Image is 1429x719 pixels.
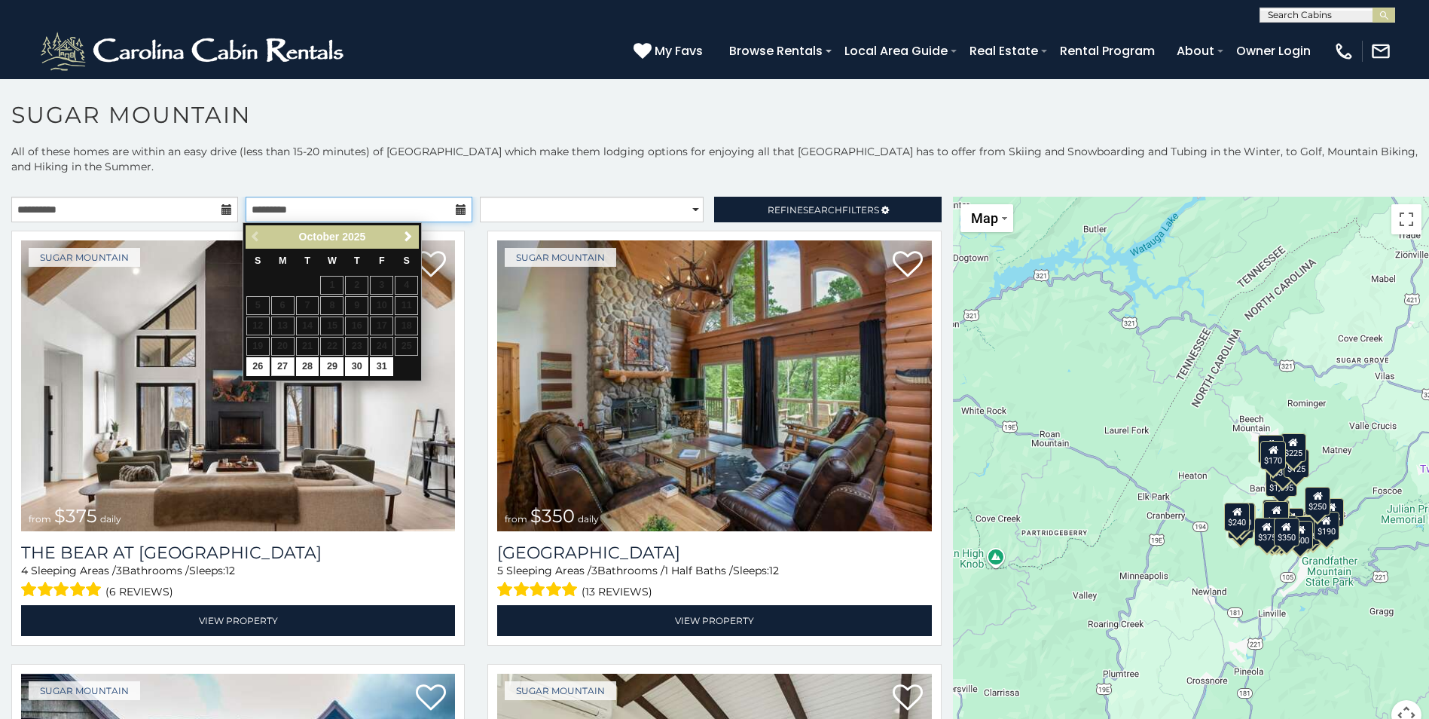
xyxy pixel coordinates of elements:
span: Next [402,231,414,243]
span: daily [100,513,121,525]
div: $300 [1263,501,1289,530]
a: Owner Login [1229,38,1318,64]
a: Sugar Mountain [29,248,140,267]
a: Add to favorites [416,249,446,281]
span: 2025 [342,231,365,243]
div: Sleeping Areas / Bathrooms / Sleeps: [21,563,455,601]
span: (6 reviews) [105,582,173,601]
div: $200 [1278,508,1304,537]
a: Browse Rentals [722,38,830,64]
h3: The Bear At Sugar Mountain [21,543,455,563]
a: View Property [497,605,931,636]
span: Sunday [255,255,261,266]
span: Monday [279,255,287,266]
span: 3 [116,564,122,577]
div: $250 [1305,487,1330,516]
div: $240 [1258,435,1284,464]
a: Sugar Mountain [505,248,616,267]
a: My Favs [634,41,707,61]
a: Next [398,228,417,246]
span: Tuesday [304,255,310,266]
a: Add to favorites [893,683,923,714]
span: 3 [591,564,597,577]
span: October [299,231,340,243]
span: 5 [497,564,503,577]
div: $375 [1254,518,1280,546]
a: Sugar Mountain [505,681,616,700]
span: Saturday [403,255,409,266]
span: Wednesday [328,255,337,266]
span: from [29,513,51,525]
span: daily [578,513,599,525]
span: Thursday [354,255,360,266]
span: from [505,513,527,525]
a: 26 [246,357,270,376]
span: Friday [379,255,385,266]
a: Add to favorites [893,249,923,281]
a: Add to favorites [416,683,446,714]
img: White-1-2.png [38,29,350,74]
a: View Property [21,605,455,636]
h3: Grouse Moor Lodge [497,543,931,563]
div: $240 [1224,503,1250,531]
div: $350 [1273,518,1299,546]
span: Map [971,210,998,226]
a: 30 [345,357,368,376]
span: 1 Half Baths / [664,564,733,577]
a: Grouse Moor Lodge from $350 daily [497,240,931,531]
a: The Bear At [GEOGRAPHIC_DATA] [21,543,455,563]
div: $190 [1314,512,1339,540]
span: 12 [769,564,779,577]
a: 31 [370,357,393,376]
div: $225 [1281,433,1306,462]
a: [GEOGRAPHIC_DATA] [497,543,931,563]
a: Local Area Guide [837,38,955,64]
div: $195 [1295,516,1321,545]
img: mail-regular-white.png [1370,41,1391,62]
span: 4 [21,564,28,577]
a: Sugar Mountain [29,681,140,700]
span: $350 [530,505,575,527]
span: Refine Filters [768,204,879,216]
button: Change map style [960,204,1013,232]
img: phone-regular-white.png [1333,41,1354,62]
span: (13 reviews) [582,582,652,601]
a: 29 [320,357,344,376]
div: $190 [1263,500,1288,528]
a: 27 [271,357,295,376]
a: Rental Program [1052,38,1162,64]
a: 28 [296,357,319,376]
a: The Bear At Sugar Mountain from $375 daily [21,240,455,531]
a: Real Estate [962,38,1046,64]
span: Search [803,204,842,216]
div: $125 [1284,449,1309,478]
img: Grouse Moor Lodge [497,240,931,531]
div: $265 [1264,500,1290,528]
img: The Bear At Sugar Mountain [21,240,455,531]
div: $500 [1287,521,1313,549]
div: $170 [1260,441,1286,470]
a: RefineSearchFilters [714,197,941,222]
button: Toggle fullscreen view [1391,204,1421,234]
span: My Favs [655,41,703,60]
span: 12 [225,564,235,577]
div: $155 [1318,498,1344,527]
span: $375 [54,505,97,527]
div: $1,095 [1266,468,1297,497]
a: About [1169,38,1222,64]
div: Sleeping Areas / Bathrooms / Sleeps: [497,563,931,601]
